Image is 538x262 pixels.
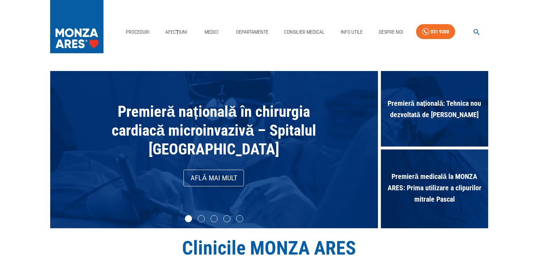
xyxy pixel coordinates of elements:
li: slide item 1 [185,215,192,222]
a: Consilier Medical [281,25,327,39]
li: slide item 5 [236,215,243,222]
div: Premieră medicală la MONZA ARES: Prima utilizare a clipurilor mitrale Pascal [381,149,488,228]
div: Premieră națională: Tehnica nou dezvoltată de [PERSON_NAME] [381,71,488,149]
span: Premieră națională în chirurgia cardiacă microinvazivă – Spitalul [GEOGRAPHIC_DATA] [112,103,316,158]
li: slide item 2 [198,215,205,222]
a: Departamente [233,25,271,39]
li: slide item 4 [223,215,230,222]
a: Despre Noi [376,25,406,39]
a: Află mai mult [183,170,244,186]
span: Premieră medicală la MONZA ARES: Prima utilizare a clipurilor mitrale Pascal [381,167,488,208]
a: Afecțiuni [163,25,190,39]
h1: Clinicile MONZA ARES [50,237,488,259]
a: Medici [200,25,223,39]
a: 031 9300 [416,24,455,39]
li: slide item 3 [211,215,218,222]
a: Info Utile [338,25,366,39]
a: Proceduri [123,25,152,39]
div: 031 9300 [431,27,449,36]
span: Premieră națională: Tehnica nou dezvoltată de [PERSON_NAME] [381,94,488,124]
